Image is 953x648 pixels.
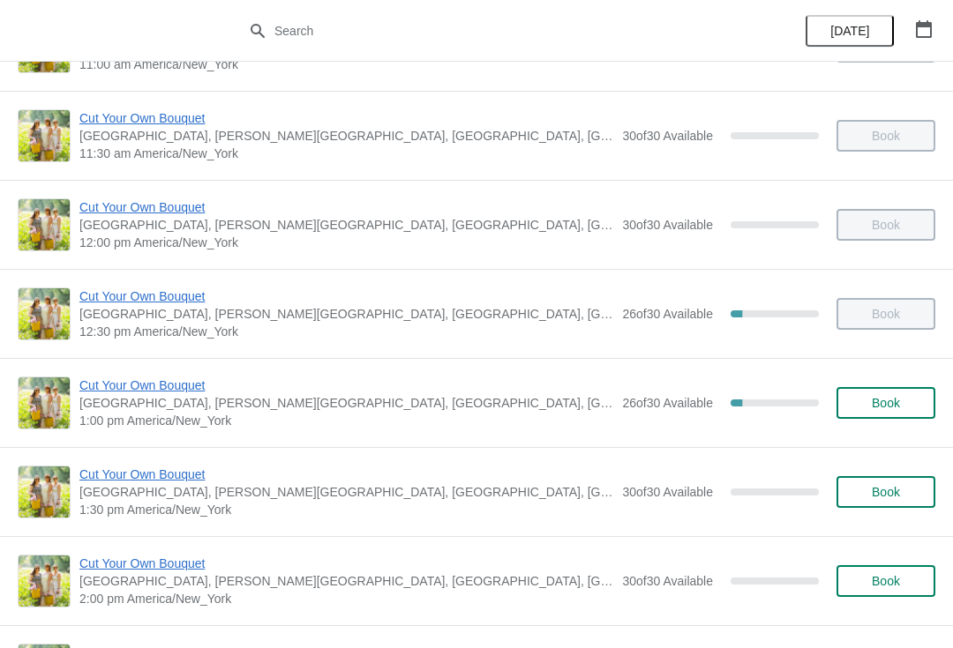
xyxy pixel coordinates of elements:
span: 11:30 am America/New_York [79,145,613,162]
span: 30 of 30 Available [622,574,713,588]
button: [DATE] [806,15,894,47]
span: Cut Your Own Bouquet [79,555,613,572]
span: 11:00 am America/New_York [79,56,613,73]
span: Cut Your Own Bouquet [79,198,613,216]
button: Book [837,476,935,508]
img: Cut Your Own Bouquet | Cross Street Flower Farm, Jacobs Lane, Norwell, MA, USA | 1:30 pm America/... [19,466,70,518]
span: Cut Your Own Bouquet [79,376,613,394]
span: [GEOGRAPHIC_DATA], [PERSON_NAME][GEOGRAPHIC_DATA], [GEOGRAPHIC_DATA], [GEOGRAPHIC_DATA] [79,572,613,590]
span: [DATE] [830,24,869,38]
span: 2:00 pm America/New_York [79,590,613,607]
span: 12:00 pm America/New_York [79,234,613,251]
img: Cut Your Own Bouquet | Cross Street Flower Farm, Jacobs Lane, Norwell, MA, USA | 11:30 am America... [19,110,70,161]
span: [GEOGRAPHIC_DATA], [PERSON_NAME][GEOGRAPHIC_DATA], [GEOGRAPHIC_DATA], [GEOGRAPHIC_DATA] [79,216,613,234]
span: 1:30 pm America/New_York [79,501,613,518]
span: 12:30 pm America/New_York [79,323,613,340]
img: Cut Your Own Bouquet | Cross Street Flower Farm, Jacobs Lane, Norwell, MA, USA | 1:00 pm America/... [19,377,70,428]
button: Book [837,565,935,597]
span: [GEOGRAPHIC_DATA], [PERSON_NAME][GEOGRAPHIC_DATA], [GEOGRAPHIC_DATA], [GEOGRAPHIC_DATA] [79,483,613,501]
span: 26 of 30 Available [622,396,713,410]
span: Cut Your Own Bouquet [79,109,613,127]
span: 30 of 30 Available [622,485,713,499]
input: Search [274,15,715,47]
span: [GEOGRAPHIC_DATA], [PERSON_NAME][GEOGRAPHIC_DATA], [GEOGRAPHIC_DATA], [GEOGRAPHIC_DATA] [79,305,613,323]
span: [GEOGRAPHIC_DATA], [PERSON_NAME][GEOGRAPHIC_DATA], [GEOGRAPHIC_DATA], [GEOGRAPHIC_DATA] [79,127,613,145]
span: 30 of 30 Available [622,129,713,143]
span: Book [872,485,900,499]
span: 26 of 30 Available [622,307,713,321]
img: Cut Your Own Bouquet | Cross Street Flower Farm, Jacobs Lane, Norwell, MA, USA | 12:30 pm America... [19,288,70,339]
img: Cut Your Own Bouquet | Cross Street Flower Farm, Jacobs Lane, Norwell, MA, USA | 2:00 pm America/... [19,555,70,607]
span: Cut Your Own Bouquet [79,287,613,305]
span: [GEOGRAPHIC_DATA], [PERSON_NAME][GEOGRAPHIC_DATA], [GEOGRAPHIC_DATA], [GEOGRAPHIC_DATA] [79,394,613,412]
span: 30 of 30 Available [622,218,713,232]
span: 1:00 pm America/New_York [79,412,613,429]
button: Book [837,387,935,419]
img: Cut Your Own Bouquet | Cross Street Flower Farm, Jacobs Lane, Norwell, MA, USA | 12:00 pm America... [19,199,70,250]
span: Cut Your Own Bouquet [79,466,613,483]
span: Book [872,574,900,588]
span: Book [872,396,900,410]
